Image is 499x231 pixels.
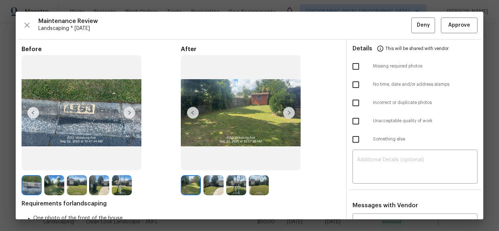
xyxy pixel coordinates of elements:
button: Deny [411,18,435,33]
span: Requirements for landscaping [22,200,340,207]
img: right-chevron-button-url [123,107,135,119]
img: right-chevron-button-url [283,107,295,119]
span: Approve [448,21,470,30]
span: Something else [373,136,477,142]
span: Messages with Vendor [353,203,418,208]
span: After [181,46,340,53]
span: Before [22,46,181,53]
li: One photo of the front of the house [33,215,340,222]
span: Missing required photos [373,63,477,69]
span: Incorrect or duplicate photos [373,100,477,106]
span: Landscaping * [DATE] [38,25,411,32]
span: Maintenance Review [38,18,411,25]
span: No time, date and/or address stamps [373,81,477,88]
div: Incorrect or duplicate photos [347,94,483,112]
img: left-chevron-button-url [187,107,199,119]
span: Unacceptable quality of work [373,118,477,124]
div: Unacceptable quality of work [347,112,483,130]
span: Deny [417,21,430,30]
div: Something else [347,130,483,149]
img: left-chevron-button-url [27,107,39,119]
div: No time, date and/or address stamps [347,76,483,94]
button: Approve [441,18,477,33]
div: Missing required photos [347,57,483,76]
span: This will be shared with vendor [385,40,449,57]
span: Details [353,40,372,57]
